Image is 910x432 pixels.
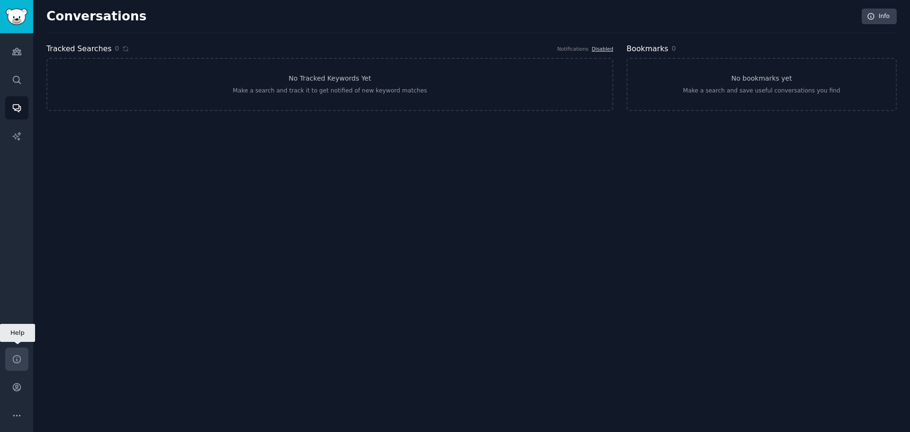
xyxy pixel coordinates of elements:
[627,43,668,55] h2: Bookmarks
[115,44,119,54] span: 0
[46,9,146,24] h2: Conversations
[557,46,589,52] div: Notifications
[46,58,613,111] a: No Tracked Keywords YetMake a search and track it to get notified of new keyword matches
[627,58,897,111] a: No bookmarks yetMake a search and save useful conversations you find
[731,74,792,83] h3: No bookmarks yet
[672,45,676,52] span: 0
[289,74,371,83] h3: No Tracked Keywords Yet
[862,9,897,25] a: Info
[683,87,840,95] div: Make a search and save useful conversations you find
[233,87,427,95] div: Make a search and track it to get notified of new keyword matches
[6,9,27,25] img: GummySearch logo
[591,46,613,52] a: Disabled
[46,43,111,55] h2: Tracked Searches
